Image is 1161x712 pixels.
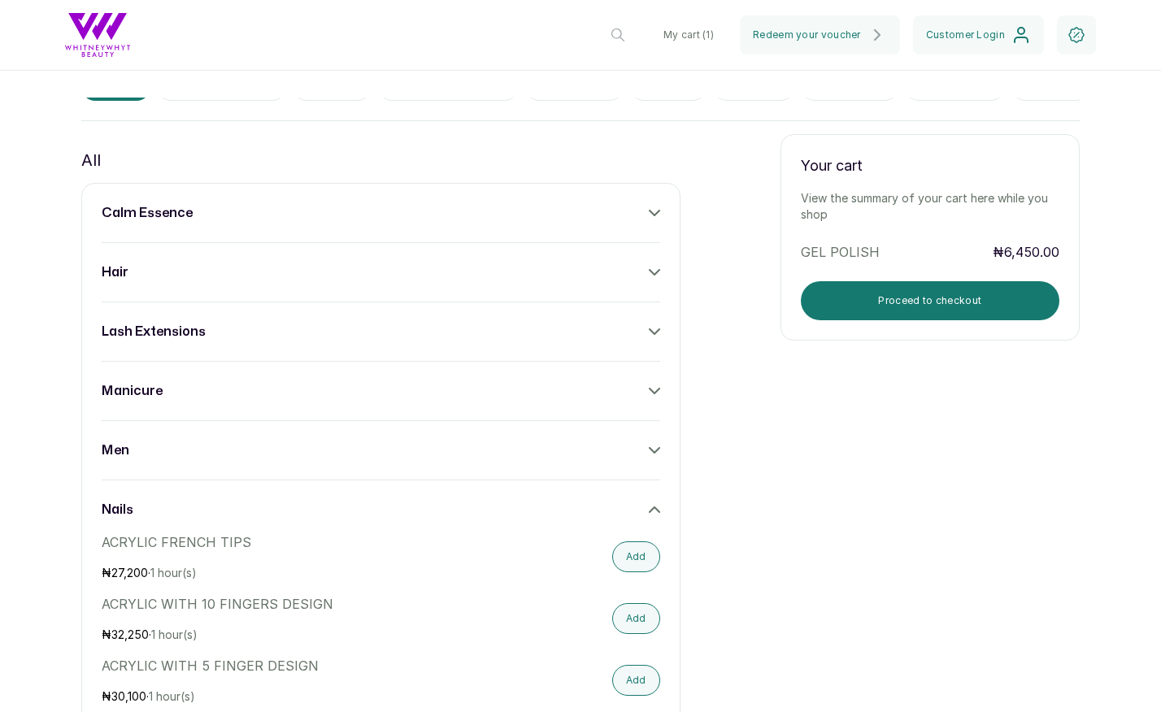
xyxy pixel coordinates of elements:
[801,190,1059,223] p: View the summary of your cart here while you shop
[753,28,861,41] span: Redeem your voucher
[102,594,493,614] p: ACRYLIC WITH 10 FINGERS DESIGN
[612,665,660,696] button: Add
[102,203,193,223] h3: calm essence
[149,689,195,703] span: 1 hour(s)
[102,565,493,581] p: ₦ ·
[111,627,149,641] span: 32,250
[102,688,493,705] p: ₦ ·
[102,500,133,519] h3: nails
[81,147,101,173] p: All
[150,566,197,580] span: 1 hour(s)
[612,603,660,634] button: Add
[65,13,130,57] img: business logo
[111,566,148,580] span: 27,200
[102,381,163,401] h3: manicure
[151,627,198,641] span: 1 hour(s)
[740,15,900,54] button: Redeem your voucher
[926,28,1005,41] span: Customer Login
[801,281,1059,320] button: Proceed to checkout
[650,15,727,54] button: My cart (1)
[102,441,129,460] h3: men
[612,541,660,572] button: Add
[102,532,493,552] p: ACRYLIC FRENCH TIPS
[801,154,1059,177] p: Your cart
[111,689,146,703] span: 30,100
[913,15,1044,54] button: Customer Login
[102,322,206,341] h3: lash extensions
[102,656,493,675] p: ACRYLIC WITH 5 FINGER DESIGN
[801,242,982,262] p: GEL POLISH
[993,242,1059,262] p: ₦6,450.00
[102,627,493,643] p: ₦ ·
[102,263,128,282] h3: hair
